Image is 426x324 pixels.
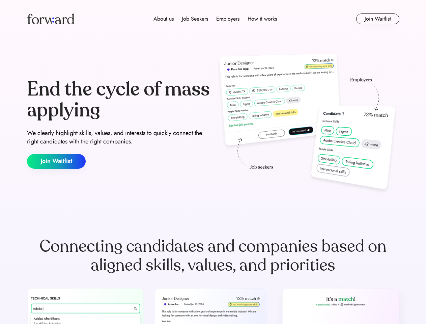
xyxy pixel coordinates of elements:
div: End the cycle of mass applying [27,79,210,120]
div: Employers [216,15,239,23]
img: Forward logo [27,13,74,24]
button: Join Waitlist [356,13,399,24]
div: Connecting candidates and companies based on aligned skills, values, and priorities [27,237,399,275]
div: How it works [248,15,277,23]
button: Join Waitlist [27,154,86,169]
div: We clearly highlight skills, values, and interests to quickly connect the right candidates with t... [27,129,210,146]
div: Job Seekers [182,15,208,23]
img: hero-image.png [216,51,399,196]
div: About us [153,15,174,23]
